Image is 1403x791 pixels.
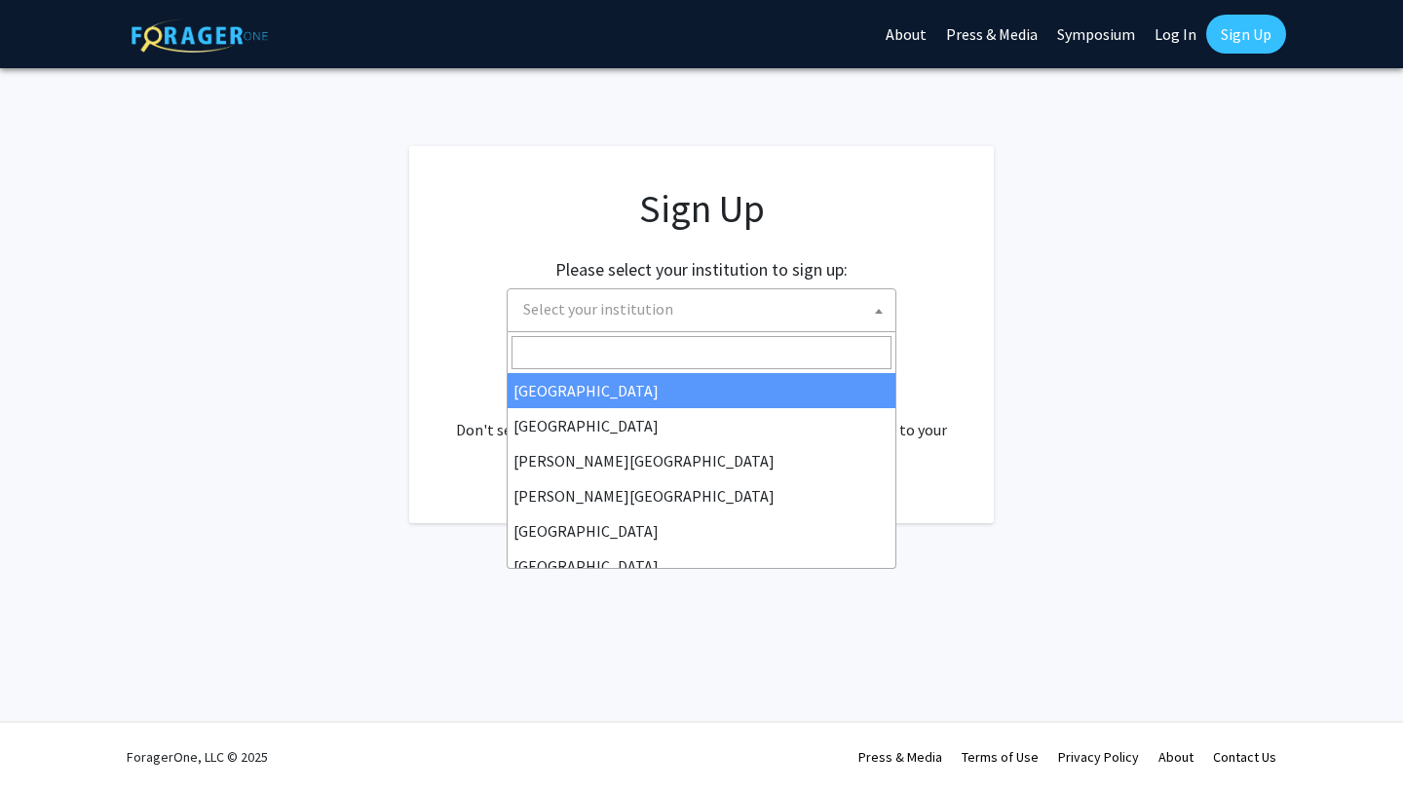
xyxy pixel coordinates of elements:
li: [PERSON_NAME][GEOGRAPHIC_DATA] [508,443,895,478]
div: Already have an account? . Don't see your institution? about bringing ForagerOne to your institut... [448,371,955,465]
a: Terms of Use [962,748,1039,766]
li: [GEOGRAPHIC_DATA] [508,373,895,408]
li: [GEOGRAPHIC_DATA] [508,513,895,548]
h1: Sign Up [448,185,955,232]
li: [GEOGRAPHIC_DATA] [508,408,895,443]
h2: Please select your institution to sign up: [555,259,848,281]
div: ForagerOne, LLC © 2025 [127,723,268,791]
input: Search [512,336,891,369]
a: Contact Us [1213,748,1276,766]
li: [GEOGRAPHIC_DATA] [508,548,895,584]
li: [PERSON_NAME][GEOGRAPHIC_DATA] [508,478,895,513]
span: Select your institution [515,289,895,329]
a: Privacy Policy [1058,748,1139,766]
span: Select your institution [523,299,673,319]
a: Sign Up [1206,15,1286,54]
span: Select your institution [507,288,896,332]
a: Press & Media [858,748,942,766]
a: About [1158,748,1194,766]
img: ForagerOne Logo [132,19,268,53]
